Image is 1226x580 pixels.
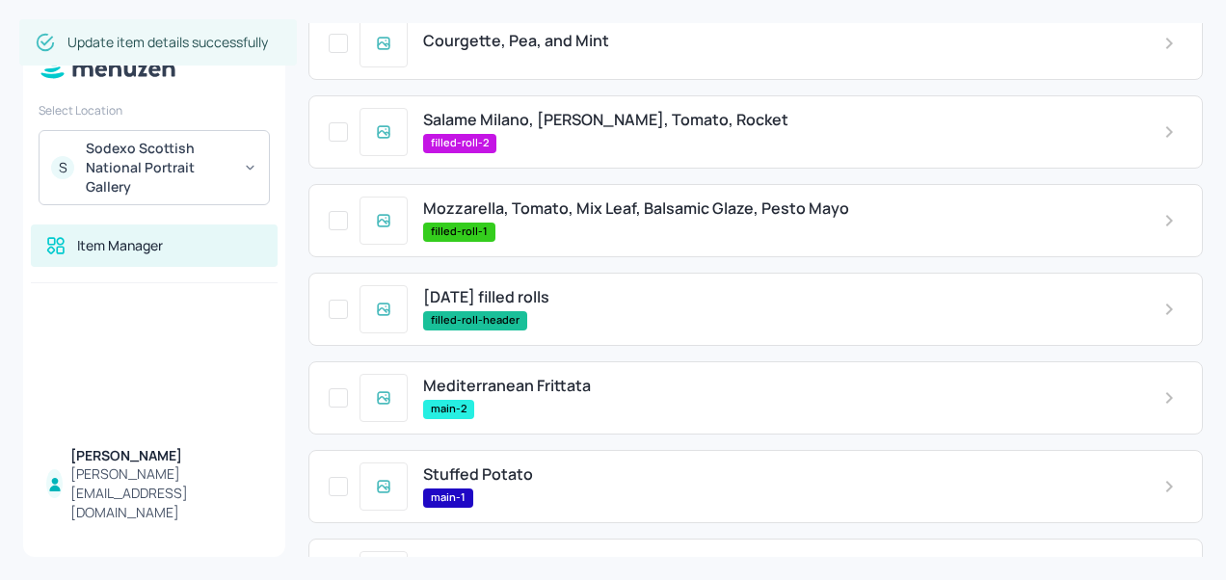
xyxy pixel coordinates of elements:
[39,102,270,119] div: Select Location
[77,236,163,255] div: Item Manager
[70,446,262,465] div: [PERSON_NAME]
[67,25,268,60] div: Update item details successfully
[423,312,527,329] span: filled-roll-header
[423,288,549,306] span: [DATE] filled rolls
[86,139,231,197] div: Sodexo Scottish National Portrait Gallery
[70,464,262,522] div: [PERSON_NAME][EMAIL_ADDRESS][DOMAIN_NAME]
[423,224,495,240] span: filled-roll-1
[423,465,533,484] span: Stuffed Potato
[423,135,496,151] span: filled-roll-2
[423,377,591,395] span: Mediterranean Frittata
[423,111,788,129] span: Salame Milano, [PERSON_NAME], Tomato, Rocket
[423,489,473,506] span: main-1
[51,156,74,179] div: S
[423,554,512,572] span: Main dishes
[423,199,849,218] span: Mozzarella, Tomato, Mix Leaf, Balsamic Glaze, Pesto Mayo
[423,32,609,50] span: Courgette, Pea, and Mint
[423,401,474,417] span: main-2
